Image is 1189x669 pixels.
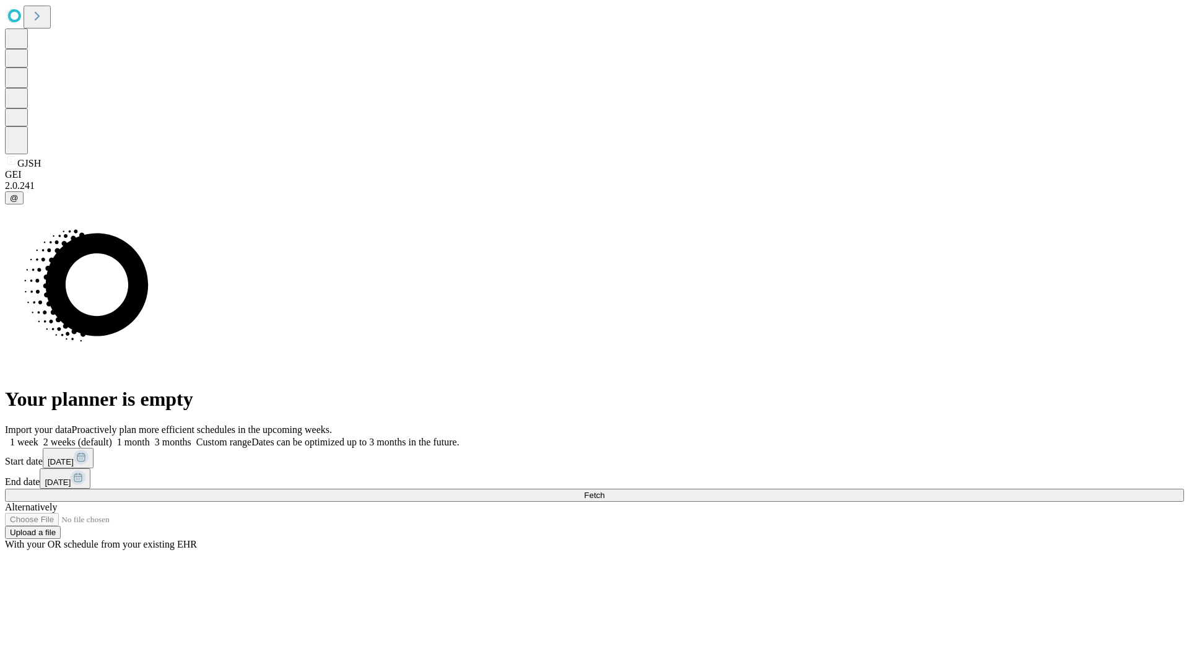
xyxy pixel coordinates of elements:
span: Import your data [5,424,72,435]
span: [DATE] [48,457,74,466]
span: Dates can be optimized up to 3 months in the future. [251,437,459,447]
div: GEI [5,169,1184,180]
span: Alternatively [5,502,57,512]
span: Proactively plan more efficient schedules in the upcoming weeks. [72,424,332,435]
div: Start date [5,448,1184,468]
span: 2 weeks (default) [43,437,112,447]
span: @ [10,193,19,203]
div: 2.0.241 [5,180,1184,191]
span: Fetch [584,491,604,500]
div: End date [5,468,1184,489]
span: 3 months [155,437,191,447]
span: With your OR schedule from your existing EHR [5,539,197,549]
button: [DATE] [43,448,94,468]
button: Fetch [5,489,1184,502]
button: Upload a file [5,526,61,539]
button: [DATE] [40,468,90,489]
span: 1 month [117,437,150,447]
span: [DATE] [45,478,71,487]
span: 1 week [10,437,38,447]
span: Custom range [196,437,251,447]
button: @ [5,191,24,204]
h1: Your planner is empty [5,388,1184,411]
span: GJSH [17,158,41,168]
